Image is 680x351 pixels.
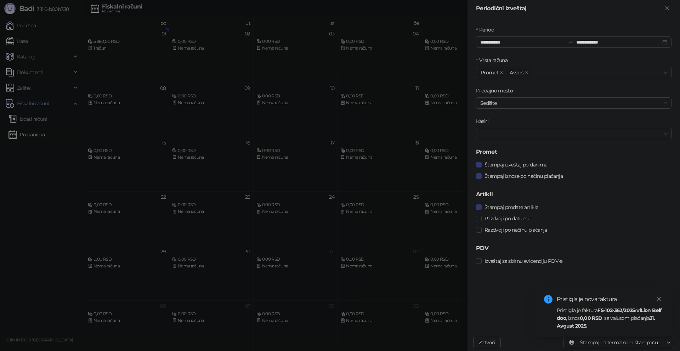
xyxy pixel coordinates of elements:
[473,337,501,348] button: Zatvori
[476,4,663,13] div: Periodični izveštaj
[557,307,662,321] strong: Lion Belf doo
[482,172,566,180] span: Štampaj iznose po načinu plaćanja
[476,190,671,199] h5: Artikli
[568,39,573,45] span: swap-right
[597,307,635,313] strong: FS-102-362/2025
[476,56,512,64] label: Vrsta računa
[482,257,566,265] span: Izveštaj za zbirnu evidenciju PDV-a
[580,315,602,321] strong: 0,00 RSD
[525,71,528,74] span: close
[476,26,498,34] label: Period
[557,306,663,330] div: Pristigla je faktura od , iznos , sa valutom plaćanja
[544,295,552,304] span: info-circle
[482,226,550,234] span: Razdvoji po načinu plaćanja
[476,244,671,253] h5: PDV
[482,215,533,222] span: Razdvoji po datumu
[500,71,503,74] span: close
[476,117,493,125] label: Kasiri
[663,4,671,13] button: Zatvori
[568,39,573,45] span: to
[476,148,671,156] h5: Promet
[481,69,498,77] span: Promet
[557,295,663,304] div: Pristigla je nova faktura
[657,296,662,301] span: close
[482,203,541,211] span: Štampaj prodate artikle
[563,337,663,348] button: Štampaj na termalnom štampaču
[655,295,663,303] a: Close
[482,161,550,169] span: Štampaj izveštaj po danima
[510,69,523,77] span: Avans
[480,98,667,108] span: Sedište
[480,38,565,46] input: Period
[476,87,517,95] label: Prodajno mesto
